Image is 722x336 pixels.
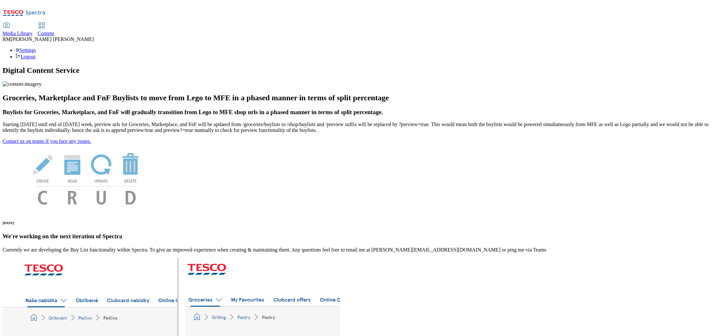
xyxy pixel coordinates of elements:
a: Content [38,23,54,36]
h1: Digital Content Service [3,66,719,75]
h6: [DATE] [3,221,719,225]
h2: Groceries, Marketplace and FnF Buylists to move from Lego to MFE in a phased manner in terms of s... [3,94,719,102]
a: Logout [15,54,35,59]
span: Content [38,31,54,36]
h3: We're working on the next iteration of Spectra [3,233,719,240]
p: Currently we are developing the Buy List functionality within Spectra. To give an improved experi... [3,247,719,253]
span: [PERSON_NAME] [PERSON_NAME] [11,36,94,42]
h3: Buylists for Groceries, Marketplace, and FnF will gradually transition from Lego to MFE shop urls... [3,109,719,116]
p: Starting [DATE] until end of [DATE] week, preview urls for Groceries, Marketplace, and FnF will b... [3,122,719,133]
img: News Image [3,144,170,212]
a: Settings [15,47,36,53]
a: Contact us on teams if you face any issues. [3,138,91,144]
img: content-imagery [3,81,42,87]
span: Media Library [3,31,33,36]
a: Media Library [3,23,33,36]
span: RM [3,36,11,42]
